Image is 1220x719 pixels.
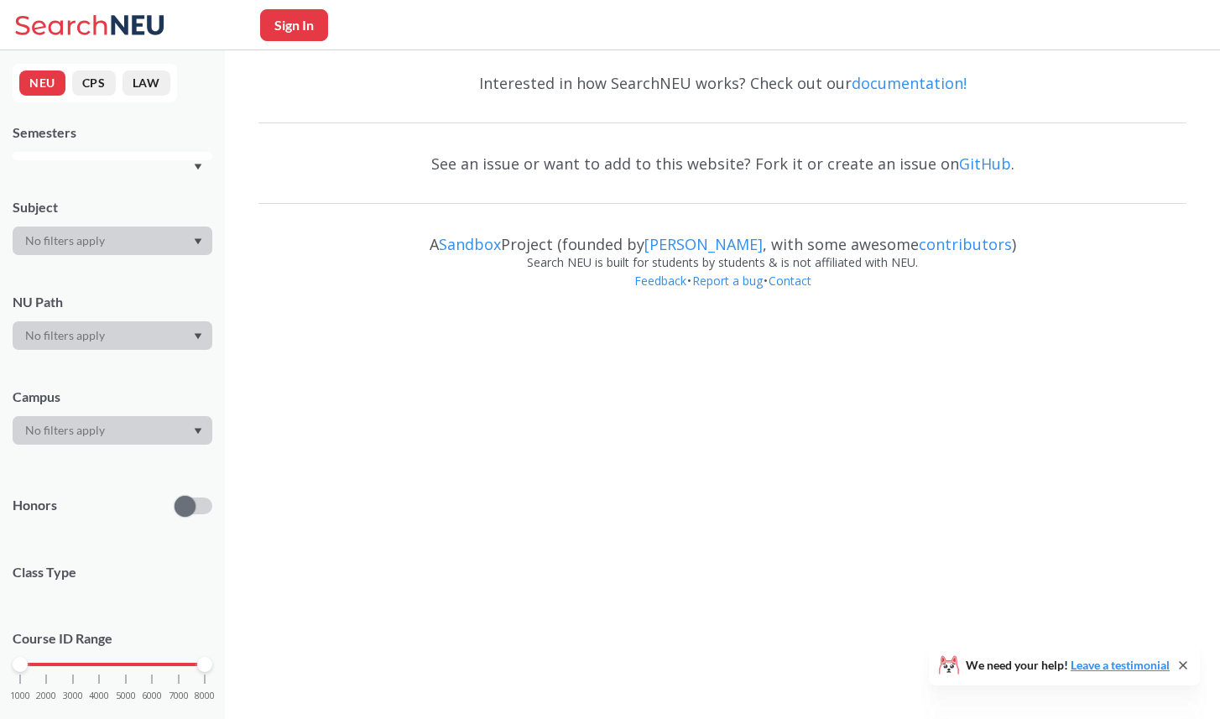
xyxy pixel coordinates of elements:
[691,273,764,289] a: Report a bug
[195,691,215,701] span: 8000
[258,139,1186,188] div: See an issue or want to add to this website? Fork it or create an issue on .
[13,123,212,142] div: Semesters
[13,227,212,255] div: Dropdown arrow
[959,154,1011,174] a: GitHub
[13,629,212,649] p: Course ID Range
[169,691,189,701] span: 7000
[13,198,212,216] div: Subject
[258,59,1186,107] div: Interested in how SearchNEU works? Check out our
[1071,658,1170,672] a: Leave a testimonial
[36,691,56,701] span: 2000
[13,416,212,445] div: Dropdown arrow
[852,73,967,93] a: documentation!
[439,234,501,254] a: Sandbox
[260,9,328,41] button: Sign In
[72,70,116,96] button: CPS
[10,691,30,701] span: 1000
[13,321,212,350] div: Dropdown arrow
[644,234,763,254] a: [PERSON_NAME]
[194,428,202,435] svg: Dropdown arrow
[13,563,212,581] span: Class Type
[13,293,212,311] div: NU Path
[13,388,212,406] div: Campus
[63,691,83,701] span: 3000
[123,70,170,96] button: LAW
[633,273,687,289] a: Feedback
[919,234,1012,254] a: contributors
[768,273,812,289] a: Contact
[194,164,202,170] svg: Dropdown arrow
[142,691,162,701] span: 6000
[258,253,1186,272] div: Search NEU is built for students by students & is not affiliated with NEU.
[258,220,1186,253] div: A Project (founded by , with some awesome )
[194,333,202,340] svg: Dropdown arrow
[89,691,109,701] span: 4000
[116,691,136,701] span: 5000
[258,272,1186,315] div: • •
[966,659,1170,671] span: We need your help!
[13,496,57,515] p: Honors
[194,238,202,245] svg: Dropdown arrow
[19,70,65,96] button: NEU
